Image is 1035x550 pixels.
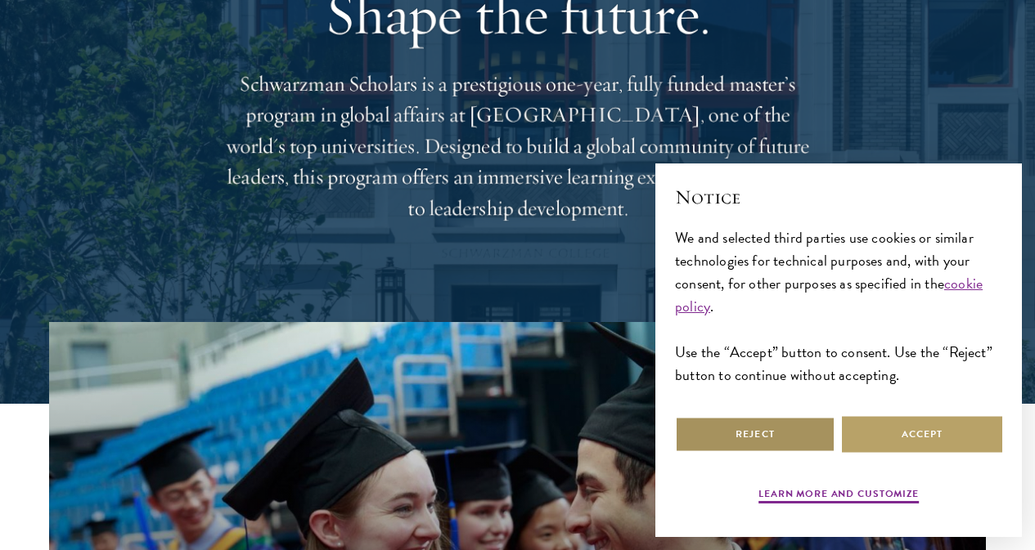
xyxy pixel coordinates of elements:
h2: Notice [675,183,1002,211]
div: We and selected third parties use cookies or similar technologies for technical purposes and, wit... [675,226,1002,387]
button: Reject [675,416,835,453]
p: Schwarzman Scholars is a prestigious one-year, fully funded master’s program in global affairs at... [223,69,812,224]
button: Learn more and customize [758,486,919,506]
a: cookie policy [675,272,983,317]
button: Accept [842,416,1002,453]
